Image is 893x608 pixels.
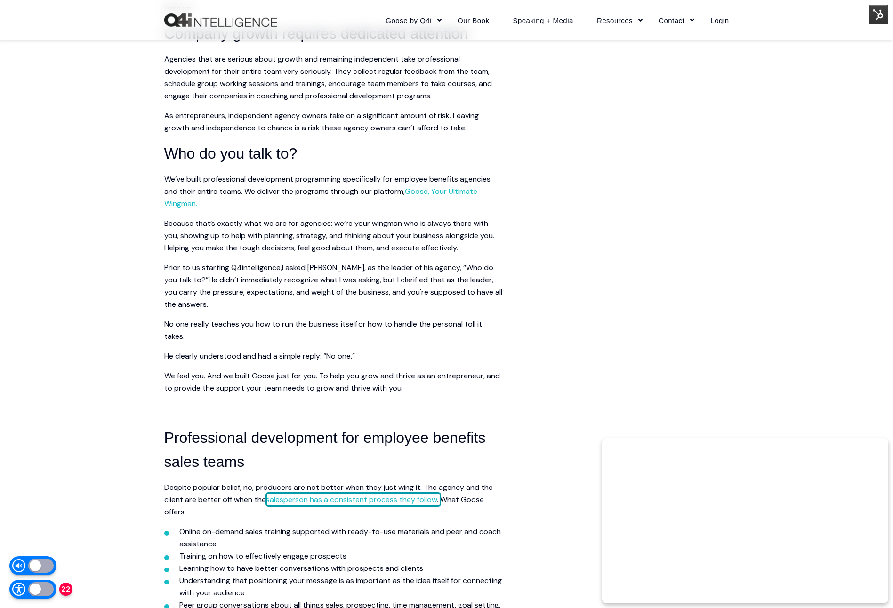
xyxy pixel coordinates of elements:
[266,495,437,504] a: salesperson has a consistent process they follow
[179,551,346,561] span: Training on how to effectively engage prospects
[179,527,501,549] span: Online on-demand sales training supported with ready-to-use materials and peer and coach assistance
[164,351,355,361] span: He clearly understood and had a simple reply: “No one.”
[164,275,502,309] span: He didn’t immediately recognize what I was asking, but I clarified that as the leader, you carry ...
[164,142,503,166] h3: Who do you talk to?
[164,174,491,208] span: We’ve built professional development programming specifically for employee benefits agencies and ...
[164,426,503,474] h3: Professional development for employee benefits sales teams
[164,371,500,393] span: We feel you. And we built Goose just for you. To help you grow and thrive as an entrepreneur, and...
[869,5,888,24] img: HubSpot Tools Menu Toggle
[179,563,423,573] span: Learning how to have better conversations with prospects and clients
[164,186,477,208] a: Goose, Your Ultimate Wingman.
[164,13,277,27] img: Q4intelligence, LLC logo
[164,111,479,133] span: As entrepreneurs, independent agency owners take on a significant amount of risk. Leaving growth ...
[179,576,502,598] span: Understanding that positioning your message is as important as the idea itself for connecting wit...
[164,54,492,101] span: Agencies that are serious about growth and remaining independent take professional development fo...
[164,482,493,517] span: Despite popular belief, no, producers are not better when they just wing it. The agency and the c...
[164,262,503,311] p: Prior to us starting Q4intelligence,
[164,263,493,285] a: I asked [PERSON_NAME], as the leader of his agency, “Who do you talk to?”
[602,438,888,603] iframe: Popup CTA
[164,319,482,341] span: No one really teaches you how to run the business itself or how to handle the personal toll it ta...
[164,218,494,253] span: Because that’s exactly what we are for agencies: we’re your wingman who is always there with you,...
[164,13,277,27] a: Back to Home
